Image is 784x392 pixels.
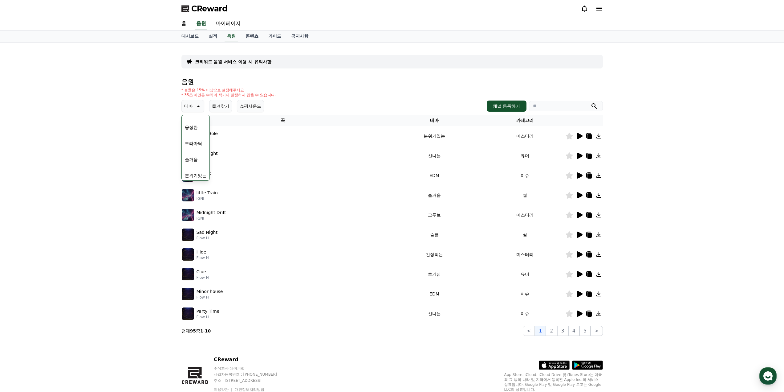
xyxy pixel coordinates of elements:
button: 3 [557,326,568,336]
a: 개인정보처리방침 [235,387,264,392]
button: < [523,326,535,336]
button: 쇼핑사운드 [237,100,264,112]
img: music [182,307,194,320]
td: 이슈 [485,166,565,185]
td: 유머 [485,264,565,284]
img: music [182,189,194,201]
td: 썰 [485,185,565,205]
p: Sad Night [197,229,217,236]
td: 즐거움 [384,185,484,205]
button: 2 [546,326,557,336]
button: 채널 등록하기 [487,101,526,112]
p: little Train [197,190,218,196]
p: * 35초 미만은 수익이 적거나 발생하지 않을 수 있습니다. [181,93,276,97]
img: music [182,248,194,261]
td: 이슈 [485,284,565,304]
a: 대화 [41,196,79,211]
th: 테마 [384,115,484,126]
th: 곡 [181,115,384,126]
p: Party Time [197,308,220,315]
button: 드라마틱 [182,137,205,150]
h4: 음원 [181,78,603,85]
td: 미스터리 [485,205,565,225]
p: 주식회사 와이피랩 [214,366,289,371]
p: Flow H [197,275,209,280]
button: 즐겨찾기 [209,100,232,112]
img: music [182,288,194,300]
button: 4 [568,326,579,336]
th: 카테고리 [485,115,565,126]
a: 이용약관 [214,387,233,392]
span: CReward [191,4,228,14]
td: 썰 [485,225,565,245]
p: 테마 [184,102,193,110]
p: Flow H [197,315,220,320]
a: 음원 [225,31,238,42]
td: 신나는 [384,304,484,324]
p: Minor house [197,288,223,295]
strong: 95 [190,328,196,333]
p: CReward [214,356,289,363]
td: EDM [384,166,484,185]
a: 홈 [2,196,41,211]
a: 대시보드 [177,31,204,42]
p: IGNI [197,196,218,201]
p: Flow H [197,236,217,241]
td: 신나는 [384,146,484,166]
a: 설정 [79,196,118,211]
p: IGNI [197,216,226,221]
p: 주소 : [STREET_ADDRESS] [214,378,289,383]
td: 분위기있는 [384,126,484,146]
td: 긴장되는 [384,245,484,264]
button: 즐거움 [182,153,200,166]
a: 크리워드 음원 서비스 이용 시 유의사항 [195,59,271,65]
button: 분위기있는 [182,169,209,182]
img: music [182,268,194,280]
p: 전체 중 - [181,328,211,334]
a: CReward [181,4,228,14]
td: 슬픈 [384,225,484,245]
button: 1 [535,326,546,336]
p: Flow H [197,255,209,260]
a: 음원 [195,17,207,30]
td: 호기심 [384,264,484,284]
span: 대화 [56,205,64,210]
strong: 10 [205,328,211,333]
p: Flow H [197,295,223,300]
a: 공지사항 [286,31,313,42]
a: 홈 [177,17,191,30]
button: > [591,326,603,336]
p: Midnight Drift [197,209,226,216]
img: music [182,229,194,241]
button: 5 [579,326,591,336]
button: 테마 [181,100,204,112]
td: EDM [384,284,484,304]
p: Clue [197,269,206,275]
strong: 1 [200,328,203,333]
img: music [182,209,194,221]
p: 사업자등록번호 : [PHONE_NUMBER] [214,372,289,377]
p: Hide [197,249,206,255]
td: 그루브 [384,205,484,225]
a: 실적 [204,31,222,42]
p: * 볼륨은 15% 이상으로 설정해주세요. [181,88,276,93]
span: 홈 [19,205,23,210]
td: 이슈 [485,304,565,324]
p: App Store, iCloud, iCloud Drive 및 iTunes Store는 미국과 그 밖의 나라 및 지역에서 등록된 Apple Inc.의 서비스 상표입니다. Goo... [504,372,603,392]
button: 웅장한 [182,121,200,134]
a: 가이드 [263,31,286,42]
td: 미스터리 [485,245,565,264]
p: Moonlight [197,150,218,157]
a: 콘텐츠 [241,31,263,42]
a: 마이페이지 [211,17,246,30]
td: 유머 [485,146,565,166]
td: 미스터리 [485,126,565,146]
span: 설정 [95,205,103,210]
